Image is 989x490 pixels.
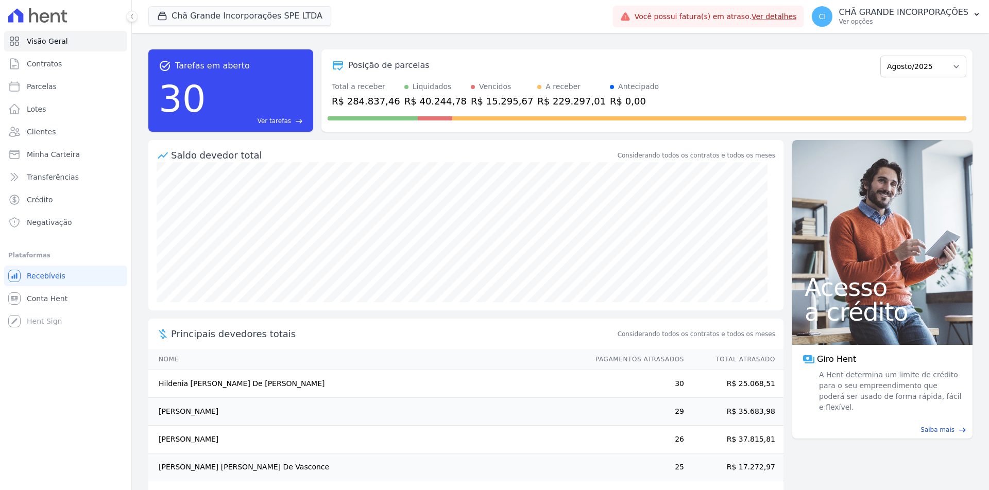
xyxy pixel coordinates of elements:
a: Clientes [4,121,127,142]
td: 26 [586,426,685,453]
div: Plataformas [8,249,123,261]
span: A Hent determina um limite de crédito para o seu empreendimento que poderá ser usado de forma ráp... [817,370,962,413]
span: Você possui fatura(s) em atraso. [635,11,797,22]
a: Lotes [4,99,127,119]
td: [PERSON_NAME] [PERSON_NAME] De Vasconce [148,453,586,481]
div: 30 [159,72,206,126]
th: Total Atrasado [685,349,783,370]
div: Total a receber [332,81,400,92]
span: Contratos [27,59,62,69]
span: Conta Hent [27,293,67,304]
div: A receber [545,81,581,92]
span: Giro Hent [817,353,856,365]
div: R$ 0,00 [610,94,659,108]
span: Minha Carteira [27,149,80,160]
div: Antecipado [618,81,659,92]
span: Ver tarefas [258,116,291,126]
a: Transferências [4,167,127,187]
span: Parcelas [27,81,57,92]
a: Ver detalhes [752,12,797,21]
div: R$ 15.295,67 [471,94,533,108]
span: Visão Geral [27,36,68,46]
div: R$ 284.837,46 [332,94,400,108]
span: east [295,117,303,125]
td: [PERSON_NAME] [148,426,586,453]
button: CI CHÃ GRANDE INCORPORAÇÕES Ver opções [804,2,989,31]
a: Minha Carteira [4,144,127,165]
td: 25 [586,453,685,481]
p: CHÃ GRANDE INCORPORAÇÕES [839,7,968,17]
div: Saldo devedor total [171,148,616,162]
span: Tarefas em aberto [175,60,250,72]
td: R$ 37.815,81 [685,426,783,453]
td: [PERSON_NAME] [148,398,586,426]
a: Saiba mais east [798,425,966,434]
span: Acesso [805,275,960,300]
th: Pagamentos Atrasados [586,349,685,370]
th: Nome [148,349,586,370]
td: R$ 35.683,98 [685,398,783,426]
p: Ver opções [839,17,968,26]
span: task_alt [159,60,171,72]
a: Contratos [4,54,127,74]
span: a crédito [805,300,960,324]
span: Crédito [27,195,53,205]
span: Lotes [27,104,46,114]
div: Liquidados [413,81,452,92]
span: Principais devedores totais [171,327,616,341]
span: Considerando todos os contratos e todos os meses [618,329,775,339]
td: 29 [586,398,685,426]
a: Negativação [4,212,127,233]
span: CI [819,13,826,20]
td: R$ 17.272,97 [685,453,783,481]
a: Conta Hent [4,288,127,309]
span: Negativação [27,217,72,227]
div: Vencidos [479,81,511,92]
a: Crédito [4,189,127,210]
div: R$ 229.297,01 [537,94,606,108]
span: east [959,426,966,434]
span: Recebíveis [27,271,65,281]
div: R$ 40.244,78 [404,94,467,108]
a: Recebíveis [4,266,127,286]
span: Transferências [27,172,79,182]
div: Considerando todos os contratos e todos os meses [618,151,775,160]
td: 30 [586,370,685,398]
span: Saiba mais [920,425,954,434]
div: Posição de parcelas [348,59,430,72]
td: R$ 25.068,51 [685,370,783,398]
a: Visão Geral [4,31,127,51]
a: Parcelas [4,76,127,97]
span: Clientes [27,127,56,137]
td: Hildenia [PERSON_NAME] De [PERSON_NAME] [148,370,586,398]
a: Ver tarefas east [210,116,303,126]
button: Chã Grande Incorporações SPE LTDA [148,6,331,26]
